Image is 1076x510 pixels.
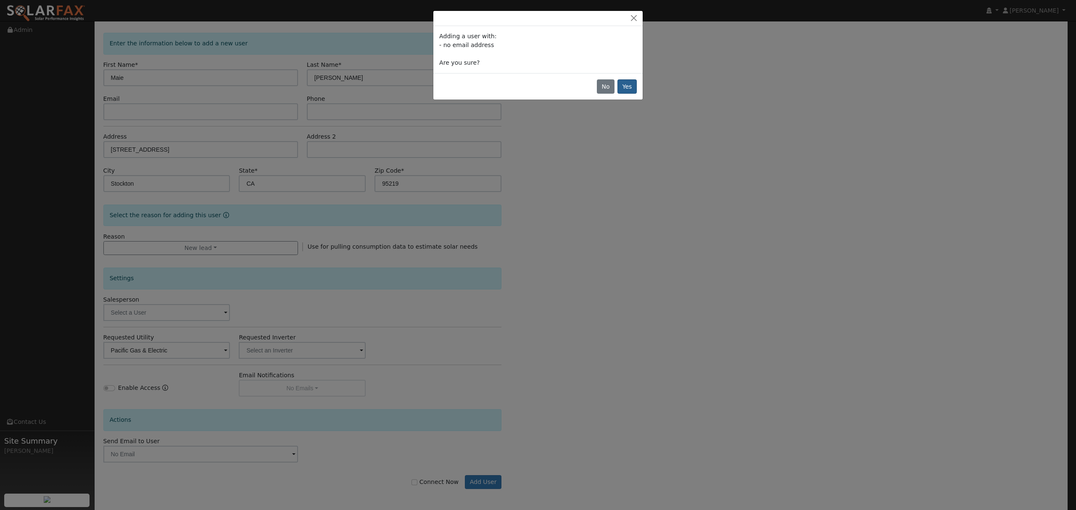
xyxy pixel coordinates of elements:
[597,79,614,94] button: No
[439,33,496,39] span: Adding a user with:
[617,79,637,94] button: Yes
[439,59,480,66] span: Are you sure?
[439,42,494,48] span: - no email address
[628,14,640,23] button: Close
